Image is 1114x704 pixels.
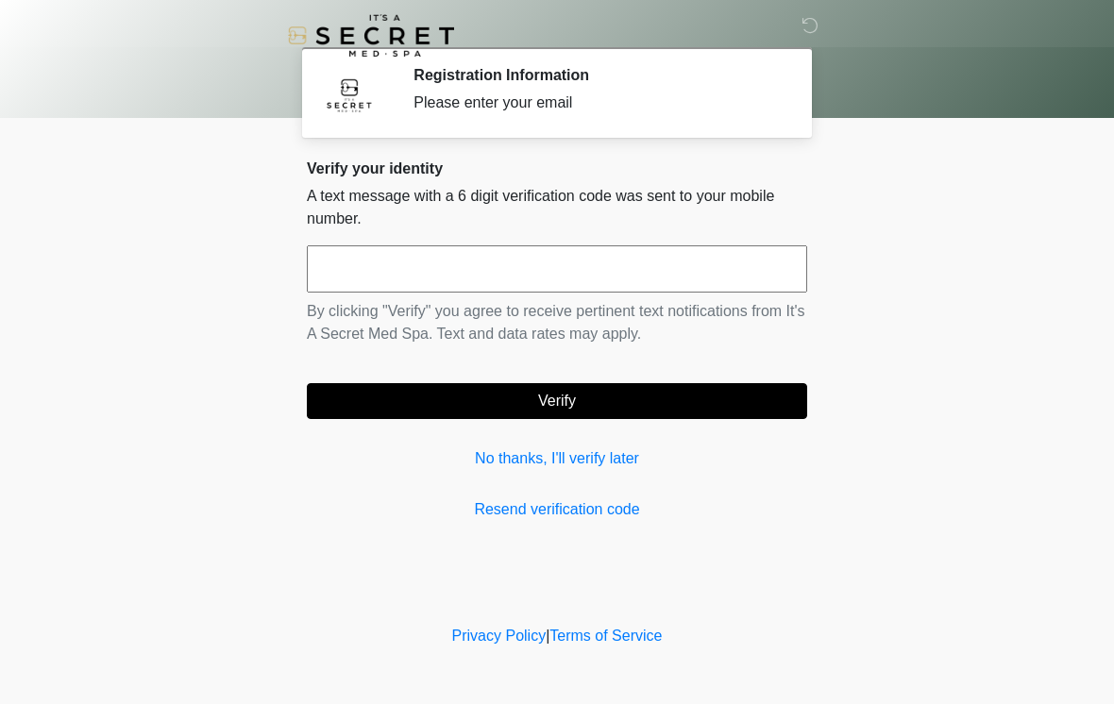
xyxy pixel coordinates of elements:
img: Agent Avatar [321,66,378,123]
a: | [546,628,549,644]
a: Resend verification code [307,498,807,521]
h2: Registration Information [414,66,779,84]
button: Verify [307,383,807,419]
a: No thanks, I'll verify later [307,447,807,470]
a: Privacy Policy [452,628,547,644]
h2: Verify your identity [307,159,807,177]
img: It's A Secret Med Spa Logo [288,14,454,57]
p: A text message with a 6 digit verification code was sent to your mobile number. [307,185,807,230]
a: Terms of Service [549,628,662,644]
div: Please enter your email [414,92,779,114]
p: By clicking "Verify" you agree to receive pertinent text notifications from It's A Secret Med Spa... [307,300,807,345]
